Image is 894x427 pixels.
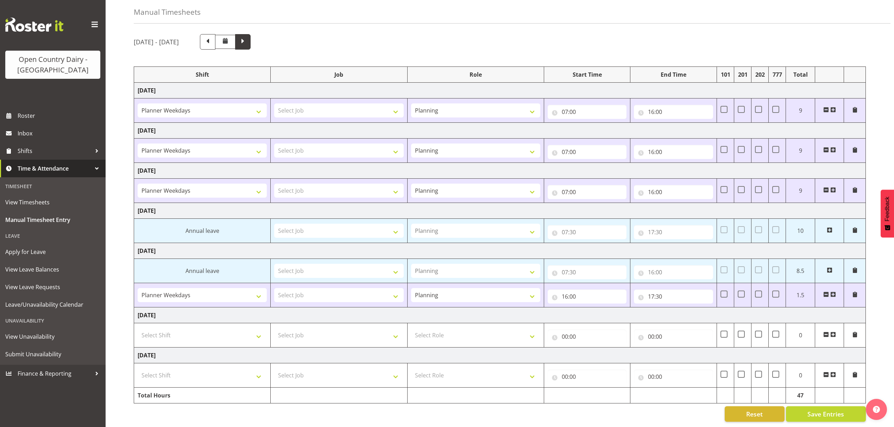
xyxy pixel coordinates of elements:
td: 9 [786,179,815,203]
div: Total [789,70,811,79]
td: 8.5 [786,259,815,283]
span: View Unavailability [5,331,100,342]
input: Click to select... [548,370,627,384]
div: Unavailability [2,313,104,328]
a: Submit Unavailability [2,345,104,363]
td: [DATE] [134,243,866,259]
input: Click to select... [548,330,627,344]
div: 202 [755,70,765,79]
span: Feedback [884,197,890,221]
span: Inbox [18,128,102,139]
input: Click to select... [634,105,713,119]
img: Rosterit website logo [5,18,63,32]
span: Finance & Reporting [18,368,92,379]
div: Open Country Dairy - [GEOGRAPHIC_DATA] [12,54,93,75]
a: View Timesheets [2,193,104,211]
span: Submit Unavailability [5,349,100,359]
div: Shift [138,70,267,79]
div: 101 [720,70,730,79]
span: Shifts [18,146,92,156]
div: Timesheet [2,179,104,193]
td: 9 [786,139,815,163]
input: Click to select... [548,289,627,304]
td: Total Hours [134,388,271,403]
button: Save Entries [786,406,866,422]
input: Click to select... [634,185,713,199]
span: Time & Attendance [18,163,92,174]
input: Click to select... [634,145,713,159]
a: Manual Timesheet Entry [2,211,104,229]
a: View Leave Balances [2,261,104,278]
input: Click to select... [548,145,627,159]
td: 47 [786,388,815,403]
td: [DATE] [134,83,866,98]
a: Leave/Unavailability Calendar [2,296,104,313]
button: Reset [725,406,785,422]
span: Apply for Leave [5,247,100,257]
td: 9 [786,98,815,123]
div: 201 [738,70,748,79]
span: View Leave Requests [5,282,100,292]
input: Click to select... [634,370,713,384]
span: Annual leave [185,267,219,275]
a: View Unavailability [2,328,104,345]
td: 1.5 [786,283,815,307]
img: help-xxl-2.png [873,406,880,413]
td: [DATE] [134,203,866,219]
td: [DATE] [134,348,866,363]
div: 777 [772,70,782,79]
td: 10 [786,219,815,243]
a: View Leave Requests [2,278,104,296]
span: Annual leave [185,227,219,235]
a: Apply for Leave [2,243,104,261]
h4: Manual Timesheets [134,8,201,16]
span: View Timesheets [5,197,100,208]
span: Reset [746,409,763,419]
input: Click to select... [548,105,627,119]
td: 0 [786,363,815,388]
div: Job [274,70,403,79]
span: Save Entries [807,409,844,419]
div: Role [411,70,540,79]
input: Click to select... [634,330,713,344]
span: Manual Timesheet Entry [5,215,100,225]
span: Roster [18,110,102,121]
button: Feedback - Show survey [881,190,894,237]
input: Click to select... [548,185,627,199]
span: Leave/Unavailability Calendar [5,299,100,310]
td: [DATE] [134,163,866,179]
input: Click to select... [634,289,713,304]
div: Leave [2,229,104,243]
span: View Leave Balances [5,264,100,275]
td: [DATE] [134,123,866,139]
td: [DATE] [134,307,866,323]
div: End Time [634,70,713,79]
div: Start Time [548,70,627,79]
td: 0 [786,323,815,348]
h5: [DATE] - [DATE] [134,38,179,46]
